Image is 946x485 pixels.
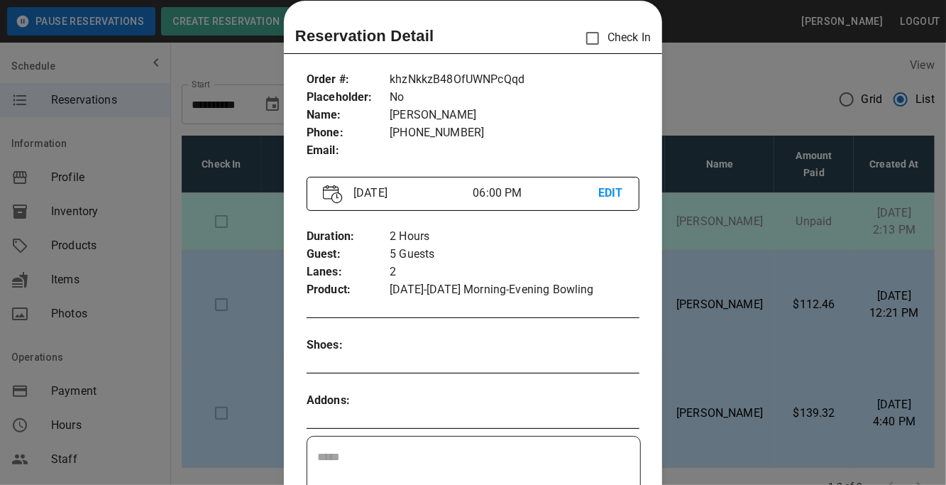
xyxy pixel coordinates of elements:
[390,263,639,281] p: 2
[390,281,639,299] p: [DATE]-[DATE] Morning-Evening Bowling
[390,124,639,142] p: [PHONE_NUMBER]
[390,228,639,246] p: 2 Hours
[348,185,473,202] p: [DATE]
[307,228,390,246] p: Duration :
[307,337,390,354] p: Shoes :
[307,246,390,263] p: Guest :
[307,142,390,160] p: Email :
[307,89,390,107] p: Placeholder :
[323,185,343,204] img: Vector
[307,263,390,281] p: Lanes :
[307,281,390,299] p: Product :
[307,107,390,124] p: Name :
[390,89,639,107] p: No
[390,71,639,89] p: khzNkkzB48OfUWNPcQqd
[390,246,639,263] p: 5 Guests
[307,124,390,142] p: Phone :
[598,185,623,202] p: EDIT
[307,392,390,410] p: Addons :
[307,71,390,89] p: Order # :
[295,24,434,48] p: Reservation Detail
[390,107,639,124] p: [PERSON_NAME]
[578,23,651,53] p: Check In
[473,185,598,202] p: 06:00 PM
